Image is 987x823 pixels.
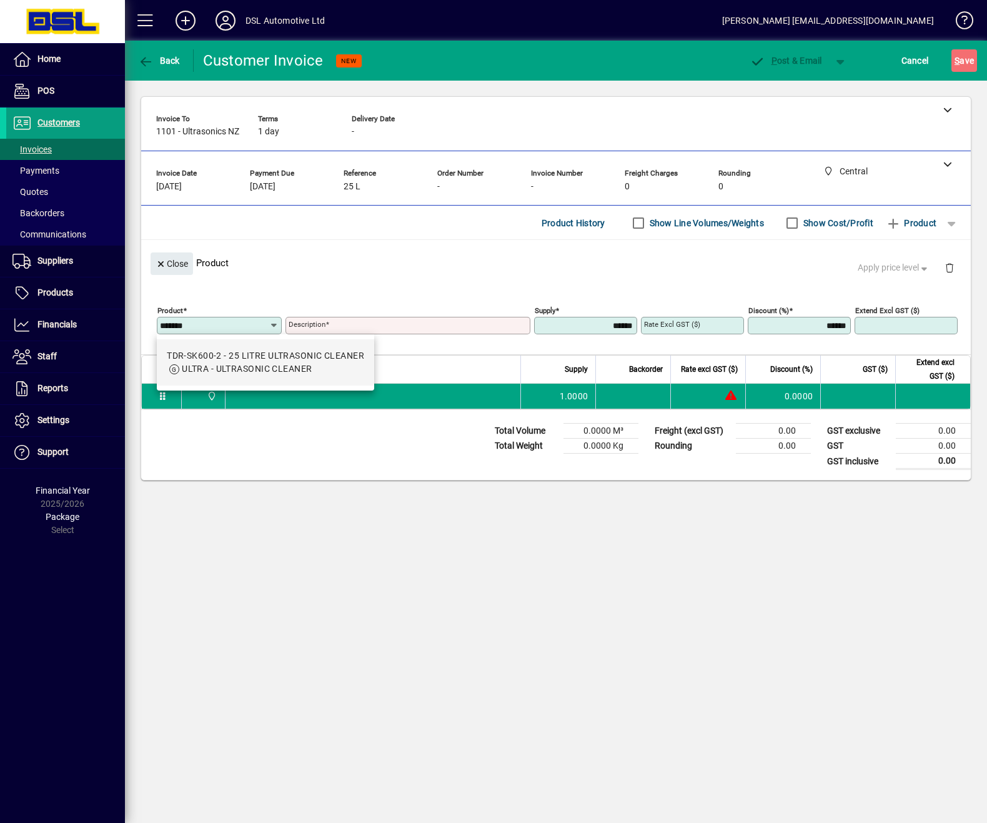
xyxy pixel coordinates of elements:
[6,139,125,160] a: Invoices
[157,339,374,386] mat-option: TDR-SK600-2 - 25 LITRE ULTRASONIC CLEANER
[344,182,360,192] span: 25 L
[135,49,183,72] button: Back
[6,76,125,107] a: POS
[6,181,125,202] a: Quotes
[6,160,125,181] a: Payments
[204,389,218,403] span: Central
[12,144,52,154] span: Invoices
[156,254,188,274] span: Close
[141,240,971,286] div: Product
[37,117,80,127] span: Customers
[560,390,588,402] span: 1.0000
[896,454,971,469] td: 0.00
[341,57,357,65] span: NEW
[648,439,736,454] td: Rounding
[896,439,971,454] td: 0.00
[6,202,125,224] a: Backorders
[935,262,965,273] app-page-header-button: Delete
[289,320,325,329] mat-label: Description
[203,51,324,71] div: Customer Invoice
[6,246,125,277] a: Suppliers
[37,447,69,457] span: Support
[903,356,955,383] span: Extend excl GST ($)
[156,182,182,192] span: [DATE]
[352,127,354,137] span: -
[37,287,73,297] span: Products
[36,486,90,496] span: Financial Year
[951,49,977,72] button: Save
[12,208,64,218] span: Backorders
[743,49,828,72] button: Post & Email
[537,212,610,234] button: Product History
[821,454,896,469] td: GST inclusive
[771,56,777,66] span: P
[37,415,69,425] span: Settings
[6,44,125,75] a: Home
[157,306,183,315] mat-label: Product
[745,384,820,409] td: 0.0000
[748,306,789,315] mat-label: Discount (%)
[151,252,193,275] button: Close
[681,362,738,376] span: Rate excl GST ($)
[125,49,194,72] app-page-header-button: Back
[648,424,736,439] td: Freight (excl GST)
[770,362,813,376] span: Discount (%)
[858,261,930,274] span: Apply price level
[6,373,125,404] a: Reports
[736,424,811,439] td: 0.00
[166,9,206,32] button: Add
[722,11,934,31] div: [PERSON_NAME] [EMAIL_ADDRESS][DOMAIN_NAME]
[955,51,974,71] span: ave
[6,341,125,372] a: Staff
[6,437,125,468] a: Support
[12,187,48,197] span: Quotes
[625,182,630,192] span: 0
[258,127,279,137] span: 1 day
[6,309,125,341] a: Financials
[531,182,533,192] span: -
[750,56,822,66] span: ost & Email
[246,11,325,31] div: DSL Automotive Ltd
[542,213,605,233] span: Product History
[946,2,971,43] a: Knowledge Base
[898,49,932,72] button: Cancel
[12,229,86,239] span: Communications
[489,424,563,439] td: Total Volume
[629,362,663,376] span: Backorder
[167,349,364,362] div: TDR-SK600-2 - 25 LITRE ULTRASONIC CLEANER
[12,166,59,176] span: Payments
[37,256,73,266] span: Suppliers
[736,439,811,454] td: 0.00
[644,320,700,329] mat-label: Rate excl GST ($)
[138,56,180,66] span: Back
[147,257,196,269] app-page-header-button: Close
[955,56,960,66] span: S
[37,319,77,329] span: Financials
[863,362,888,376] span: GST ($)
[6,224,125,245] a: Communications
[535,306,555,315] mat-label: Supply
[563,439,638,454] td: 0.0000 Kg
[801,217,873,229] label: Show Cost/Profit
[563,424,638,439] td: 0.0000 M³
[46,512,79,522] span: Package
[853,257,935,279] button: Apply price level
[37,54,61,64] span: Home
[565,362,588,376] span: Supply
[37,86,54,96] span: POS
[6,405,125,436] a: Settings
[718,182,723,192] span: 0
[647,217,764,229] label: Show Line Volumes/Weights
[901,51,929,71] span: Cancel
[182,364,312,374] span: ULTRA - ULTRASONIC CLEANER
[935,252,965,282] button: Delete
[250,182,275,192] span: [DATE]
[821,439,896,454] td: GST
[37,383,68,393] span: Reports
[896,424,971,439] td: 0.00
[489,439,563,454] td: Total Weight
[156,127,239,137] span: 1101 - Ultrasonics NZ
[855,306,920,315] mat-label: Extend excl GST ($)
[37,351,57,361] span: Staff
[821,424,896,439] td: GST exclusive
